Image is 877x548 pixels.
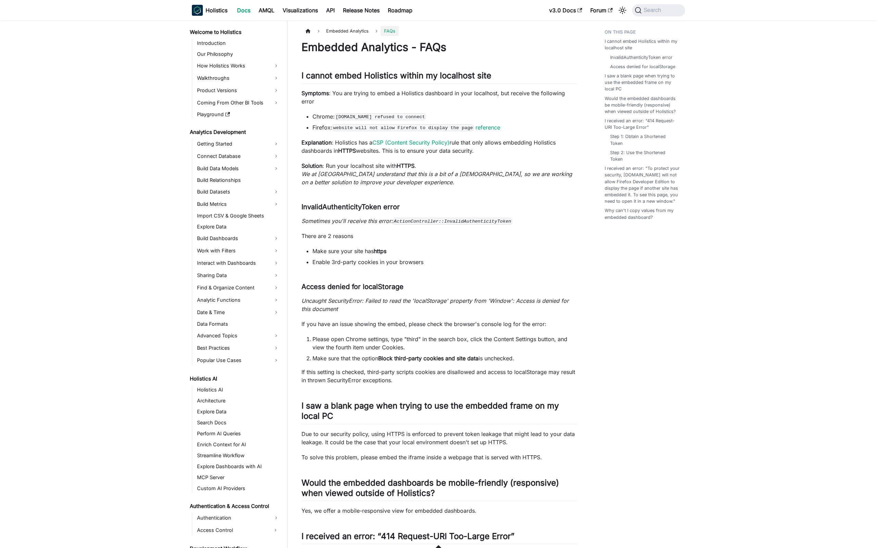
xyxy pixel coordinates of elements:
[301,232,577,240] p: There are 2 reasons
[195,462,282,471] a: Explore Dashboards with AI
[312,247,577,255] li: Make sure your site has
[301,401,577,424] h2: I saw a blank page when trying to use the embedded frame on my local PC
[195,233,282,244] a: Build Dashboards
[195,151,282,162] a: Connect Database
[185,21,288,548] nav: Docs sidebar
[605,165,681,204] a: I received an error: "To protect your security, [DOMAIN_NAME] will not allow Firefox Developer Ed...
[312,258,577,266] li: Enable 3rd-party cookies in your browsers
[605,207,681,220] a: Why can't I copy values from my embedded dashboard?
[192,5,203,16] img: Holistics
[301,40,577,54] h1: Embedded Analytics - FAQs
[312,112,577,121] li: Chrome:
[397,162,415,169] strong: HTTPS
[301,89,577,105] p: : You are trying to embed a Holistics dashboard in your localhost, but receive the following error
[195,407,282,416] a: Explore Data
[605,117,681,130] a: I received an error: “414 Request-URI Too-Large Error”
[195,175,282,185] a: Build Relationships
[195,319,282,329] a: Data Formats
[335,113,426,120] code: [DOMAIN_NAME] refused to connect
[195,484,282,493] a: Custom AI Providers
[475,124,500,131] a: reference
[545,5,586,16] a: v3.0 Docs
[374,248,386,254] strong: https
[301,171,572,186] em: We at [GEOGRAPHIC_DATA] understand that this is a bit of a [DEMOGRAPHIC_DATA], so we are working ...
[195,85,282,96] a: Product Versions
[188,127,282,137] a: Analytics Development
[195,512,282,523] a: Authentication
[195,49,282,59] a: Our Philosophy
[195,385,282,395] a: Holistics AI
[338,147,356,154] strong: HTTPS
[301,71,577,84] h2: I cannot embed Holistics within my localhost site
[195,199,282,210] a: Build Metrics
[195,355,282,366] a: Popular Use Cases
[195,73,282,84] a: Walkthroughs
[195,429,282,438] a: Perform AI Queries
[195,138,282,149] a: Getting Started
[301,217,512,224] em: Sometimes you'll receive this error:
[195,222,282,232] a: Explore Data
[195,258,282,269] a: Interact with Dashboards
[188,501,282,511] a: Authentication & Access Control
[195,330,282,341] a: Advanced Topics
[312,335,577,351] li: Please open Chrome settings, type "third" in the search box, click the Content Settings button, a...
[233,5,255,16] a: Docs
[301,297,569,312] em: Uncaught SecurityError: Failed to read the 'localStorage' property from 'Window': Access is denie...
[195,473,282,482] a: MCP Server
[332,124,474,131] code: website will not allow Firefox to display the page
[195,163,282,174] a: Build Data Models
[301,162,322,169] strong: Solution
[188,374,282,384] a: Holistics AI
[610,54,672,61] a: InvalidAuthenticityToken error
[195,211,282,221] a: Import CSV & Google Sheets
[605,73,681,92] a: I saw a blank page when trying to use the embedded frame on my local PC
[195,295,282,306] a: Analytic Functions
[610,133,678,146] a: Step 1: Obtain a Shortened Token
[372,139,449,146] a: CSP (Content Security Policy)
[195,38,282,48] a: Introduction
[195,110,282,119] a: Playground
[301,90,329,97] strong: Symptoms
[195,307,282,318] a: Date & Time
[301,478,577,501] h2: Would the embedded dashboards be mobile-friendly (responsive) when viewed outside of Holistics?
[195,396,282,406] a: Architecture
[384,5,417,16] a: Roadmap
[192,5,227,16] a: HolisticsHolisticsHolistics
[301,139,332,146] strong: Explanation
[195,186,282,197] a: Build Datasets
[393,218,512,225] code: ActionController::InvalidAuthenticityToken
[301,507,577,515] p: Yes, we offer a mobile-responsive view for embedded dashboards.
[195,60,282,71] a: How Holistics Works
[322,5,339,16] a: API
[301,430,577,446] p: Due to our security policy, using HTTPS is enforced to prevent token leakage that might lead to y...
[301,283,577,291] h3: Access denied for localStorage
[195,270,282,281] a: Sharing Data
[206,6,227,14] b: Holistics
[312,354,577,362] li: Make sure that the option is unchecked.
[339,5,384,16] a: Release Notes
[642,7,665,13] span: Search
[301,320,577,328] p: If you have an issue showing the embed, please check the browser's console log for the error:
[255,5,279,16] a: AMQL
[610,63,675,70] a: Access denied for localStorage
[279,5,322,16] a: Visualizations
[312,123,577,132] li: Firefox:
[301,368,577,384] p: If this setting is checked, third-party scripts cookies are disallowed and access to localStorage...
[301,453,577,461] p: To solve this problem, please embed the iframe inside a webpage that is served with HTTPS.
[378,355,479,362] strong: Block third-party cookies and site data
[381,26,399,36] span: FAQs
[301,138,577,155] p: : Holistics has a rule that only allows embedding Holistics dashboards in websites. This is to en...
[195,245,282,256] a: Work with Filters
[301,26,577,36] nav: Breadcrumbs
[632,4,685,16] button: Search (Command+K)
[323,26,372,36] span: Embedded Analytics
[269,525,282,536] button: Expand sidebar category 'Access Control'
[195,97,282,108] a: Coming From Other BI Tools
[605,38,681,51] a: I cannot embed Holistics within my localhost site
[195,282,282,293] a: Find & Organize Content
[610,149,678,162] a: Step 2: Use the Shortened Token
[301,203,577,211] h3: InvalidAuthenticityToken error
[301,162,577,186] p: : Run your localhost site with .
[195,451,282,460] a: Streamline Workflow
[301,26,314,36] a: Home page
